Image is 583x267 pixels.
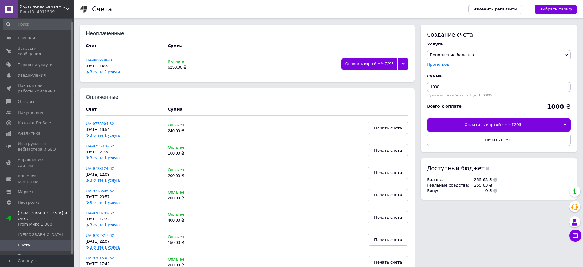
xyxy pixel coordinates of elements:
div: [DATE] 20:57 [86,195,162,199]
span: Заказы и сообщения [18,46,57,57]
div: Ваш ID: 4011509 [20,9,74,15]
td: Баланс : [427,177,469,183]
span: Маркет [18,189,33,195]
div: [DATE] 22:07 [86,239,162,244]
span: Печать счета [374,238,402,242]
div: [DATE] 16:54 [86,128,162,132]
div: Услуга [427,41,571,47]
a: UA-9773204-62 [86,121,114,126]
div: [DATE] 17:42 [86,262,162,266]
span: Печать счета [374,260,402,265]
span: Отзывы [18,99,34,104]
div: Оплачен [168,145,219,150]
span: Украинская семья – одежда для всех [20,4,66,9]
span: Управление сайтом [18,157,57,168]
div: Оплачен [168,168,219,172]
button: Печать счета [368,122,408,134]
a: UA-9822788-0 [86,58,112,62]
div: Неоплаченные [86,31,126,37]
div: 150.00 ₴ [168,241,219,245]
td: Бонус : [427,188,469,194]
span: [DEMOGRAPHIC_DATA] [18,232,63,238]
div: 160.00 ₴ [168,151,219,156]
span: Печать счета [485,138,513,142]
button: Печать счета [368,167,408,179]
span: Настройки [18,200,40,205]
span: Изменить реквизиты [473,6,517,12]
span: Печать счета [374,215,402,220]
div: Создание счета [427,31,571,38]
a: UA-9702817-62 [86,233,114,238]
a: UA-9723124-62 [86,166,114,171]
span: В счете 1 услуга [90,178,120,183]
div: 6250.00 ₴ [168,65,219,70]
div: 200.00 ₴ [168,196,219,201]
span: Аналитика [18,131,40,136]
div: Оплаченные [86,94,126,100]
div: Сумма [168,43,182,49]
span: [DEMOGRAPHIC_DATA] и счета [18,210,74,227]
span: Счета [18,242,30,248]
span: В счете 1 услуга [90,200,120,205]
span: Каталог ProSale [18,120,51,126]
label: Промо-код [427,62,449,67]
button: Печать счета [368,234,408,246]
div: Сумма [427,73,571,79]
span: Программа "Приведи друга" [18,253,57,264]
button: Чат с покупателем [569,230,581,242]
div: ₴ [547,104,571,110]
span: Выбрать тариф [539,6,572,12]
span: Печать счета [374,148,402,153]
div: Оплачен [168,257,219,262]
div: 240.00 ₴ [168,129,219,133]
span: Показатели работы компании [18,83,57,94]
div: [DATE] 21:38 [86,150,162,155]
td: 0 ₴ [469,188,492,194]
h1: Счета [92,6,112,13]
span: Печать счета [374,193,402,197]
div: Оплатить картой **** 7295 [427,118,559,131]
a: UA-9718505-62 [86,189,114,193]
button: Печать счета [368,144,408,156]
div: Всего к оплате [427,104,462,109]
div: Оплачен [168,123,219,128]
b: 1000 [547,103,564,110]
div: Оплачен [168,190,219,195]
div: Оплачен [168,212,219,217]
div: Оплачен [168,235,219,239]
a: Выбрать тариф [535,5,577,14]
div: [DATE] 14:33 [86,64,162,69]
button: Печать счета [368,211,408,223]
span: Кошелек компании [18,173,57,184]
td: 255.63 ₴ [469,177,492,183]
span: В счете 1 услуга [90,245,120,250]
div: Prom микс 1 000 [18,222,74,227]
span: Печать счета [374,126,402,130]
span: В счете 2 услуги [90,69,120,74]
div: Сумма должна быть от 1 до 1000000 [427,93,571,97]
button: Печать счета [427,134,571,146]
input: Введите сумму [427,82,571,92]
a: Изменить реквизиты [468,5,522,14]
span: В счете 1 услуга [90,155,120,160]
span: Уведомления [18,73,46,78]
div: Оплатить картой **** 7295 [341,58,397,70]
span: Инструменты вебмастера и SEO [18,141,57,152]
span: Печать счета [374,170,402,175]
div: Счет [86,43,162,49]
a: UA-9701630-62 [86,256,114,260]
span: Покупатели [18,110,43,115]
button: Печать счета [368,189,408,201]
div: [DATE] 17:32 [86,217,162,222]
td: 255.63 ₴ [469,183,492,188]
div: Сумма [168,107,182,112]
span: Главная [18,35,35,41]
div: [DATE] 12:03 [86,172,162,177]
span: В счете 1 услуга [90,222,120,227]
input: Поиск [3,19,72,30]
span: В счете 1 услуга [90,133,120,138]
td: Реальные средства : [427,183,469,188]
span: Доступный бюджет [427,164,485,172]
span: Пополнение баланса [430,53,474,57]
span: Товары и услуги [18,62,52,68]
